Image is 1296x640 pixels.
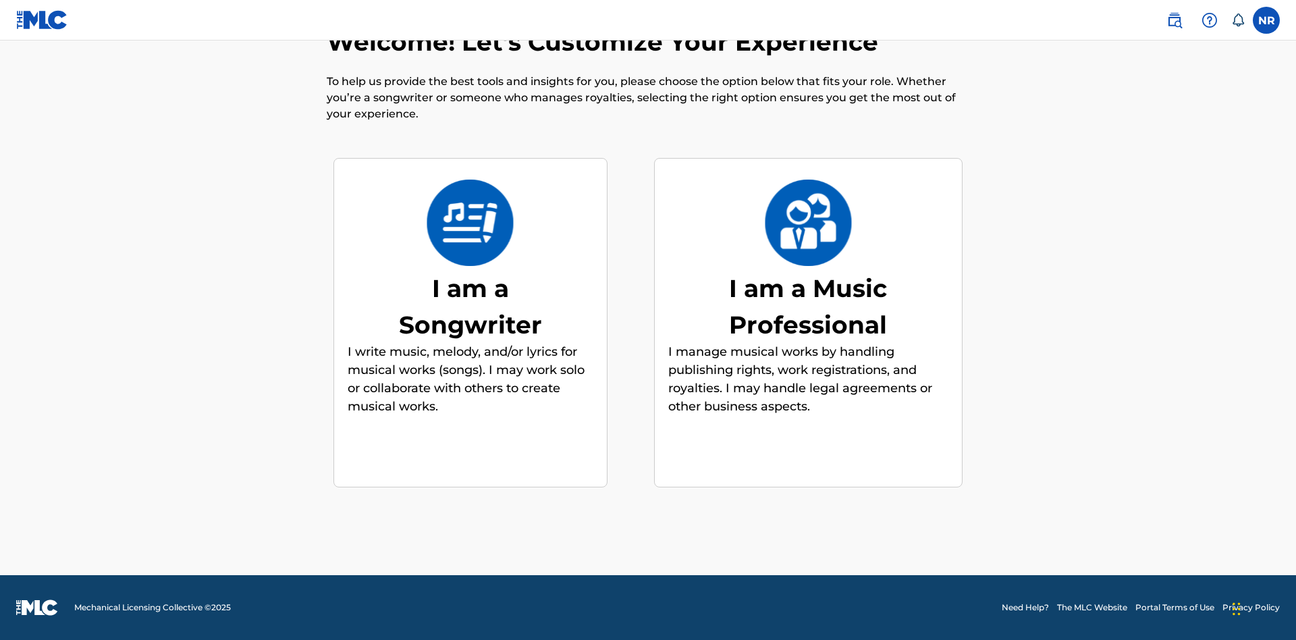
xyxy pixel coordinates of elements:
[1057,602,1127,614] a: The MLC Website
[369,270,572,343] div: I am a Songwriter
[1201,12,1218,28] img: help
[327,74,969,122] p: To help us provide the best tools and insights for you, please choose the option below that fits ...
[707,270,909,343] div: I am a Music Professional
[333,158,607,488] div: I am a SongwriterI am a SongwriterI write music, melody, and/or lyrics for musical works (songs)....
[1253,7,1280,34] div: User Menu
[1222,602,1280,614] a: Privacy Policy
[1231,14,1245,27] div: Notifications
[654,158,963,488] div: I am a Music ProfessionalI am a Music ProfessionalI manage musical works by handling publishing r...
[668,343,948,416] p: I manage musical works by handling publishing rights, work registrations, and royalties. I may ha...
[1166,12,1183,28] img: search
[1002,602,1049,614] a: Need Help?
[426,180,514,266] img: I am a Songwriter
[16,10,68,30] img: MLC Logo
[16,599,58,616] img: logo
[327,27,885,57] h2: Welcome! Let’s Customize Your Experience
[1228,575,1296,640] iframe: Chat Widget
[1233,589,1241,629] div: Drag
[74,602,231,614] span: Mechanical Licensing Collective © 2025
[1196,7,1223,34] div: Help
[348,343,593,416] p: I write music, melody, and/or lyrics for musical works (songs). I may work solo or collaborate wi...
[764,180,853,266] img: I am a Music Professional
[1161,7,1188,34] a: Public Search
[1135,602,1214,614] a: Portal Terms of Use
